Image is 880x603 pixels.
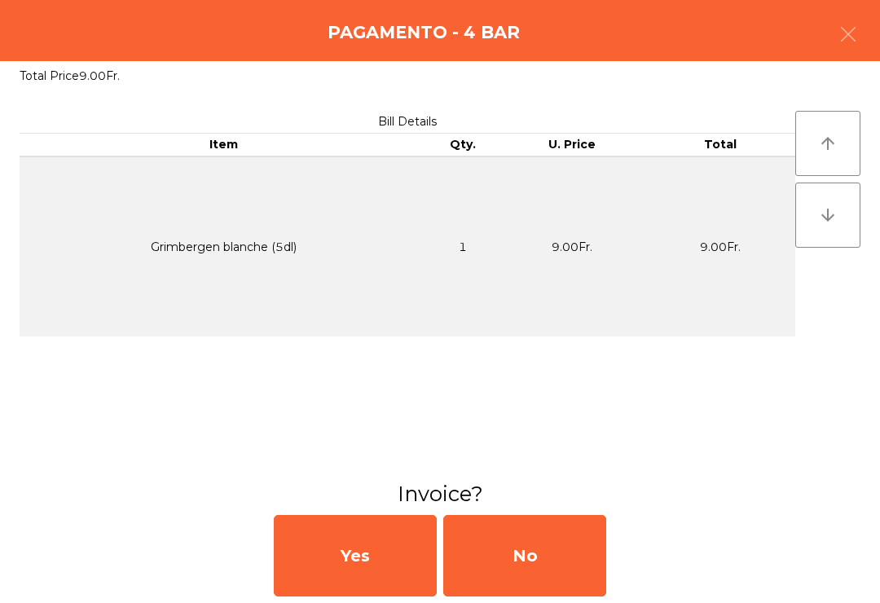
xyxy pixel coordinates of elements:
[20,134,429,156] th: Item
[274,515,437,596] div: Yes
[818,134,838,153] i: arrow_upward
[429,156,497,337] td: 1
[20,156,429,337] td: Grimbergen blanche (5dl)
[646,134,795,156] th: Total
[12,479,868,508] h3: Invoice?
[20,68,79,83] span: Total Price
[79,68,120,83] span: 9.00Fr.
[795,111,860,176] button: arrow_upward
[497,134,646,156] th: U. Price
[443,515,606,596] div: No
[378,114,437,129] span: Bill Details
[795,183,860,248] button: arrow_downward
[646,156,795,337] td: 9.00Fr.
[328,20,520,45] h4: Pagamento - 4 BAR
[497,156,646,337] td: 9.00Fr.
[429,134,497,156] th: Qty.
[818,205,838,225] i: arrow_downward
